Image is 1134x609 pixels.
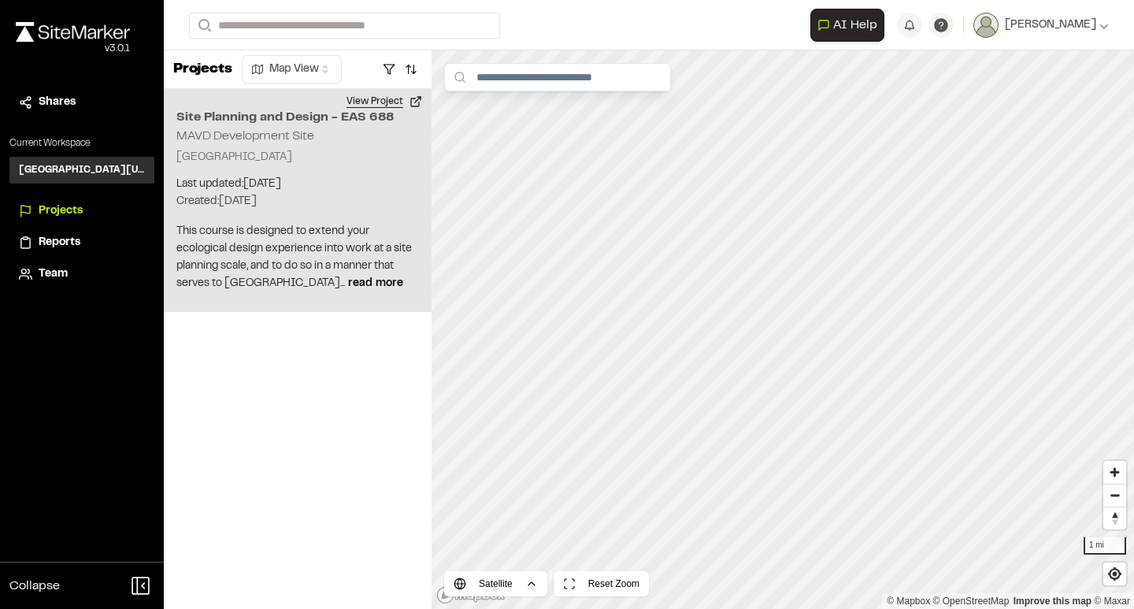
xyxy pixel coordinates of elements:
[1103,563,1126,585] button: Find my location
[887,596,930,607] a: Mapbox
[39,234,80,251] span: Reports
[173,59,232,80] p: Projects
[973,13,999,38] img: User
[1103,507,1126,529] span: Reset bearing to north
[176,176,419,193] p: Last updated: [DATE]
[39,94,76,111] span: Shares
[973,13,1109,38] button: [PERSON_NAME]
[39,266,68,283] span: Team
[1103,484,1126,507] button: Zoom out
[176,223,419,292] p: This course is designed to extend your ecological design experience into work at a site planning ...
[9,577,60,596] span: Collapse
[1103,507,1126,529] button: Reset bearing to north
[348,279,403,288] span: read more
[39,202,83,220] span: Projects
[933,596,1010,607] a: OpenStreetMap
[337,89,432,114] button: View Project
[444,571,547,596] button: Satellite
[9,136,154,150] p: Current Workspace
[19,266,145,283] a: Team
[554,571,649,596] button: Reset Zoom
[1014,596,1091,607] a: Map feedback
[810,9,884,42] button: Open AI Assistant
[176,131,314,142] h2: MAVD Development Site
[1005,17,1096,34] span: [PERSON_NAME]
[176,193,419,210] p: Created: [DATE]
[19,202,145,220] a: Projects
[432,50,1134,609] canvas: Map
[176,108,419,127] h2: Site Planning and Design - EAS 688
[1094,596,1130,607] a: Maxar
[1084,537,1126,555] div: 1 mi
[19,94,145,111] a: Shares
[19,163,145,177] h3: [GEOGRAPHIC_DATA][US_STATE] SEAS-EAS 688 Site Planning and Design
[189,13,217,39] button: Search
[1103,461,1126,484] button: Zoom in
[19,234,145,251] a: Reports
[16,22,130,42] img: rebrand.png
[16,42,130,56] div: Oh geez...please don't...
[176,149,419,166] p: [GEOGRAPHIC_DATA]
[436,586,506,604] a: Mapbox logo
[810,9,891,42] div: Open AI Assistant
[833,16,877,35] span: AI Help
